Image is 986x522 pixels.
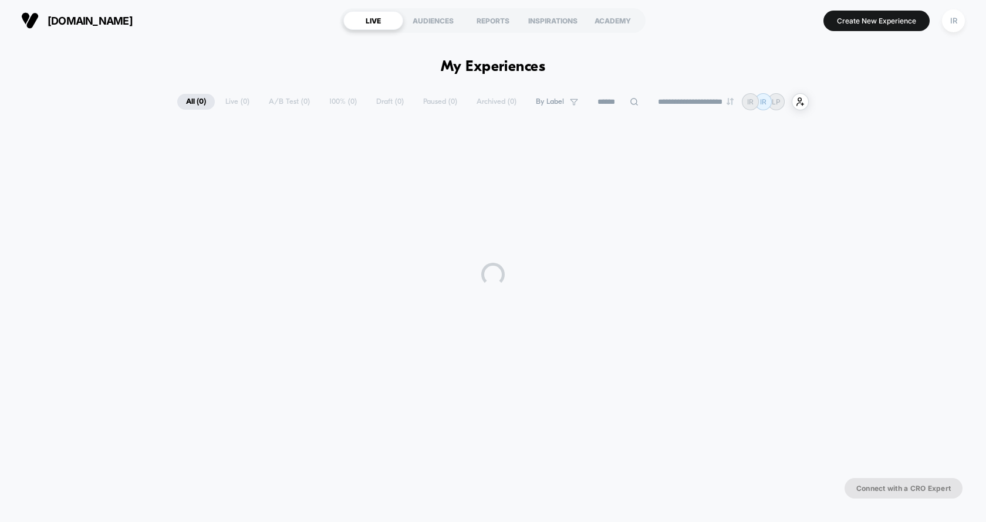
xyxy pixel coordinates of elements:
button: IR [938,9,968,33]
button: [DOMAIN_NAME] [18,11,136,30]
div: AUDIENCES [403,11,463,30]
span: [DOMAIN_NAME] [48,15,133,27]
p: IR [747,97,754,106]
img: Visually logo [21,12,39,29]
button: Connect with a CRO Expert [845,478,963,499]
div: REPORTS [463,11,523,30]
div: ACADEMY [583,11,643,30]
p: LP [772,97,781,106]
h1: My Experiences [441,59,546,76]
span: All ( 0 ) [177,94,215,110]
p: IR [760,97,766,106]
img: end [727,98,734,105]
button: Create New Experience [823,11,930,31]
div: IR [942,9,965,32]
div: INSPIRATIONS [523,11,583,30]
div: LIVE [343,11,403,30]
span: By Label [536,97,564,106]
